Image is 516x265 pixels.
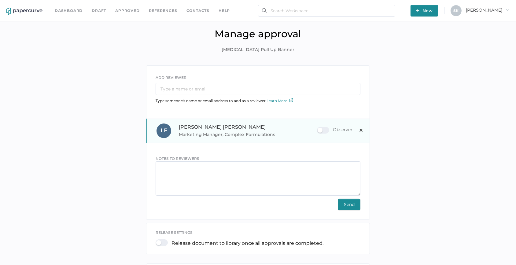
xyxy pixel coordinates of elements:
img: papercurve-logo-colour.7244d18c.svg [6,8,42,15]
span: S K [454,8,459,13]
span: [PERSON_NAME] [466,7,510,13]
a: Draft [92,7,106,14]
span: Send [344,199,355,210]
a: Dashboard [55,7,83,14]
a: Contacts [186,7,209,14]
img: external-link-icon.7ec190a1.svg [289,98,293,102]
span: Marketing Manager, Complex Formulations [179,131,317,138]
span: × [359,124,363,134]
img: search.bf03fe8b.svg [262,8,267,13]
div: Observer [317,127,352,134]
span: L F [160,127,167,134]
input: Search Workspace [258,5,395,17]
span: ADD REVIEWER [156,75,186,80]
input: Type a name or email [156,83,360,95]
span: [PERSON_NAME] [PERSON_NAME] [179,124,266,130]
i: arrow_right [505,8,510,12]
img: plus-white.e19ec114.svg [416,9,419,12]
span: [MEDICAL_DATA] Pull Up Banner [222,46,294,53]
span: New [416,5,433,17]
span: release settings [156,230,193,235]
button: New [411,5,438,17]
h1: Manage approval [5,28,511,40]
a: Learn More [267,98,293,103]
button: Send [338,199,360,210]
a: References [149,7,177,14]
a: Approved [115,7,139,14]
span: Type someone's name or email address to add as a reviewer. [156,98,293,103]
p: Release document to library once all approvals are completed. [171,240,323,246]
div: help [219,7,230,14]
span: NOTES TO REVIEWERS [156,156,199,161]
